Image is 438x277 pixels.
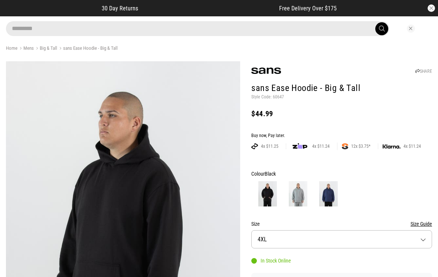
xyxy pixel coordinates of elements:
h1: sans Ease Hoodie - Big & Tall [251,82,432,94]
img: Grey Marle [289,181,307,206]
span: Black [265,171,276,177]
img: KLARNA [383,144,401,149]
a: SHARE [415,69,432,74]
img: AFTERPAY [251,143,258,149]
img: sans [251,68,281,74]
div: Colour [251,169,432,178]
img: Blue [319,181,338,206]
span: 30 Day Returns [102,5,138,12]
div: $44.99 [251,109,432,118]
p: Style Code: 60647 [251,94,432,100]
a: Home [6,45,17,51]
a: Mens [17,45,34,52]
img: SPLITPAY [342,143,348,149]
span: 4x $11.25 [258,143,281,149]
iframe: Customer reviews powered by Trustpilot [153,4,264,12]
span: 4x $11.24 [401,143,424,149]
button: 4XL [251,230,432,248]
div: Size [251,219,432,228]
span: Free Delivery Over $175 [279,5,337,12]
button: Open LiveChat chat widget [6,3,28,25]
button: Size Guide [411,219,432,228]
a: Big & Tall [34,45,57,52]
a: sans Ease Hoodie - Big & Tall [57,45,118,52]
img: zip [292,143,307,150]
span: 4XL [258,236,267,243]
button: Close search [407,25,415,33]
div: Buy now, Pay later. [251,133,432,139]
div: In Stock Online [251,258,291,264]
img: Black [258,181,277,206]
span: 12x $3.75* [348,143,373,149]
span: 4x $11.24 [309,143,333,149]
